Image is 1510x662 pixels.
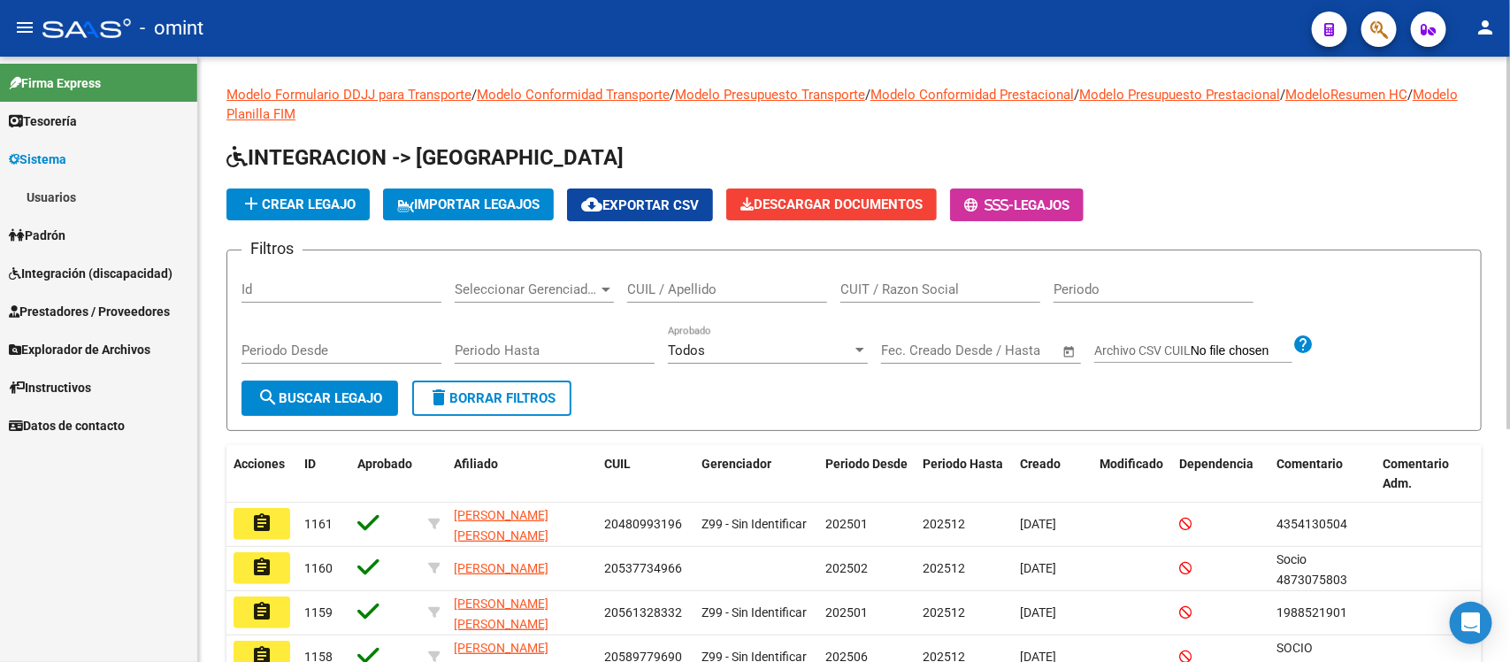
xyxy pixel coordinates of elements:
[241,381,398,416] button: Buscar Legajo
[1475,17,1496,38] mat-icon: person
[257,390,382,406] span: Buscar Legajo
[1172,445,1269,504] datatable-header-cell: Dependencia
[9,112,77,131] span: Tesorería
[383,189,554,220] button: IMPORTAR LEGAJOS
[1179,457,1253,471] span: Dependencia
[1292,334,1314,355] mat-icon: help
[477,87,670,103] a: Modelo Conformidad Transporte
[1276,517,1347,531] span: 4354130504
[350,445,421,504] datatable-header-cell: Aprobado
[304,561,333,575] span: 1160
[1094,343,1191,358] span: Archivo CSV CUIL
[251,512,272,534] mat-icon: assignment
[9,150,66,169] span: Sistema
[454,597,548,631] span: [PERSON_NAME] [PERSON_NAME]
[1092,445,1172,504] datatable-header-cell: Modificado
[241,196,356,212] span: Crear Legajo
[668,343,705,358] span: Todos
[1450,602,1492,644] div: Open Intercom Messenger
[1191,343,1292,359] input: Archivo CSV CUIL
[923,517,965,531] span: 202512
[412,381,571,416] button: Borrar Filtros
[604,605,682,620] span: 20561328332
[597,445,694,504] datatable-header-cell: CUIL
[1020,561,1056,575] span: [DATE]
[881,343,939,358] input: Start date
[226,87,471,103] a: Modelo Formulario DDJJ para Transporte
[357,457,412,471] span: Aprobado
[241,193,262,214] mat-icon: add
[9,340,150,359] span: Explorador de Archivos
[567,189,713,221] button: Exportar CSV
[226,145,624,170] span: INTEGRACION -> [GEOGRAPHIC_DATA]
[726,189,937,220] button: Descargar Documentos
[1014,197,1069,213] span: Legajos
[701,457,771,471] span: Gerenciador
[397,196,540,212] span: IMPORTAR LEGAJOS
[954,343,1040,358] input: End date
[1020,605,1056,620] span: [DATE]
[701,605,807,620] span: Z99 - Sin Identificar
[923,561,965,575] span: 202512
[870,87,1074,103] a: Modelo Conformidad Prestacional
[1020,517,1056,531] span: [DATE]
[923,605,965,620] span: 202512
[1276,605,1347,620] span: 1988521901
[9,226,65,245] span: Padrón
[297,445,350,504] datatable-header-cell: ID
[304,457,316,471] span: ID
[675,87,865,103] a: Modelo Presupuesto Transporte
[701,517,807,531] span: Z99 - Sin Identificar
[923,457,1003,471] span: Periodo Hasta
[251,601,272,622] mat-icon: assignment
[454,508,548,543] span: [PERSON_NAME] [PERSON_NAME]
[241,236,303,261] h3: Filtros
[581,194,602,215] mat-icon: cloud_download
[825,457,908,471] span: Periodo Desde
[740,196,923,212] span: Descargar Documentos
[304,517,333,531] span: 1161
[1285,87,1407,103] a: ModeloResumen HC
[1020,457,1061,471] span: Creado
[825,605,868,620] span: 202501
[257,387,279,408] mat-icon: search
[916,445,1013,504] datatable-header-cell: Periodo Hasta
[950,189,1084,221] button: -Legajos
[1383,457,1449,491] span: Comentario Adm.
[1013,445,1092,504] datatable-header-cell: Creado
[234,457,285,471] span: Acciones
[1276,552,1347,587] span: Socio 4873075803
[604,561,682,575] span: 20537734966
[1269,445,1376,504] datatable-header-cell: Comentario
[1276,457,1343,471] span: Comentario
[14,17,35,38] mat-icon: menu
[9,378,91,397] span: Instructivos
[454,561,548,575] span: [PERSON_NAME]
[694,445,818,504] datatable-header-cell: Gerenciador
[454,457,498,471] span: Afiliado
[9,73,101,93] span: Firma Express
[604,457,631,471] span: CUIL
[226,445,297,504] datatable-header-cell: Acciones
[455,281,598,297] span: Seleccionar Gerenciador
[304,605,333,620] span: 1159
[1100,457,1163,471] span: Modificado
[226,189,370,220] button: Crear Legajo
[825,561,868,575] span: 202502
[9,302,170,321] span: Prestadores / Proveedores
[428,387,449,408] mat-icon: delete
[251,557,272,578] mat-icon: assignment
[428,390,556,406] span: Borrar Filtros
[818,445,916,504] datatable-header-cell: Periodo Desde
[825,517,868,531] span: 202501
[9,264,172,283] span: Integración (discapacidad)
[604,517,682,531] span: 20480993196
[447,445,597,504] datatable-header-cell: Afiliado
[964,197,1014,213] span: -
[1079,87,1280,103] a: Modelo Presupuesto Prestacional
[1376,445,1482,504] datatable-header-cell: Comentario Adm.
[140,9,203,48] span: - omint
[9,416,125,435] span: Datos de contacto
[581,197,699,213] span: Exportar CSV
[1060,342,1080,362] button: Open calendar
